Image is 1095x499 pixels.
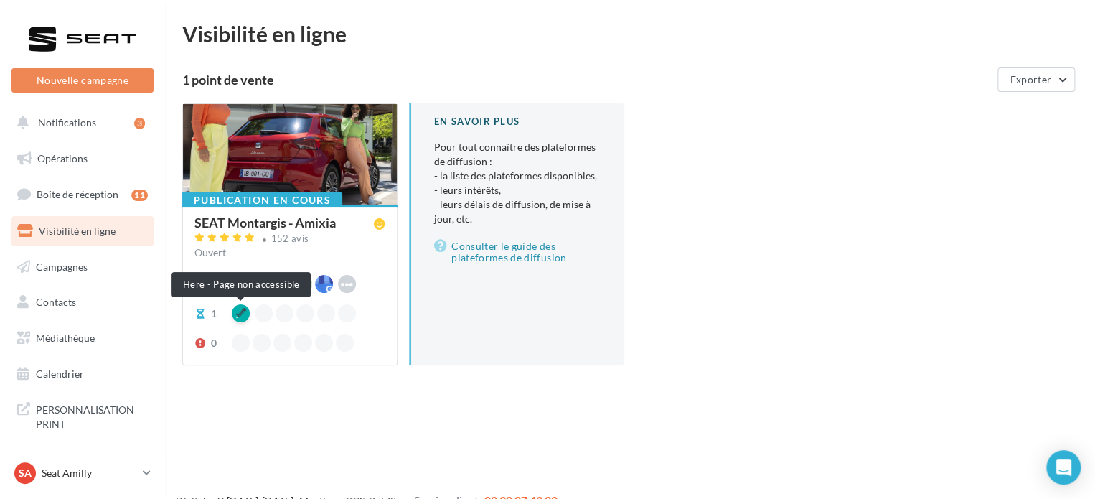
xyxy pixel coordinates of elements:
span: Boîte de réception [37,188,118,200]
li: - leurs délais de diffusion, de mise à jour, etc. [434,197,601,226]
div: Open Intercom Messenger [1046,450,1081,485]
div: En savoir plus [434,115,601,129]
span: Visibilité en ligne [39,225,116,237]
div: 1 [211,307,217,321]
a: Médiathèque [9,323,156,353]
span: PERSONNALISATION PRINT [36,400,148,431]
span: Campagnes [36,260,88,272]
div: 152 avis [271,234,309,243]
button: Nouvelle campagne [11,68,154,93]
div: SEAT Montargis - Amixia [194,216,336,229]
p: Pour tout connaître des plateformes de diffusion : [434,140,601,226]
div: Publication en cours [182,192,342,208]
a: Contacts [9,287,156,317]
li: - la liste des plateformes disponibles, [434,169,601,183]
div: Visibilité en ligne [182,23,1078,45]
span: Calendrier [36,368,84,380]
li: - leurs intérêts, [434,183,601,197]
div: Here - Page non accessible [171,272,311,297]
button: Exporter [997,67,1075,92]
a: 152 avis [194,231,385,248]
span: Opérations [37,152,88,164]
a: Calendrier [9,359,156,389]
p: Seat Amilly [42,466,137,480]
span: Contacts [36,296,76,308]
div: 11 [131,190,148,201]
span: Ouvert [194,246,226,258]
span: SA [19,466,32,480]
span: Médiathèque [36,332,95,344]
a: Boîte de réception11 [9,179,156,210]
a: SA Seat Amilly [11,460,154,487]
a: Consulter le guide des plateformes de diffusion [434,238,601,266]
div: 1 point de vente [182,73,992,86]
span: Exporter [1010,73,1051,85]
a: Visibilité en ligne [9,216,156,246]
a: Opérations [9,144,156,174]
div: 3 [134,118,145,129]
a: PERSONNALISATION PRINT [9,394,156,437]
button: Notifications 3 [9,108,151,138]
a: Campagnes [9,252,156,282]
div: 0 [211,336,217,350]
span: Notifications [38,116,96,129]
